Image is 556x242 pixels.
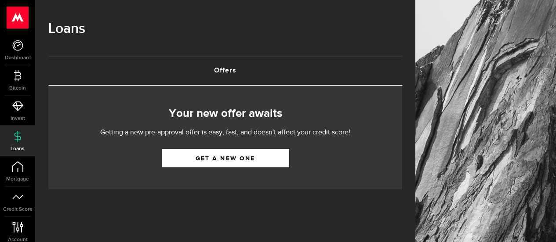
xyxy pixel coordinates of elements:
p: Getting a new pre-approval offer is easy, fast, and doesn't affect your credit score! [74,127,377,138]
h2: Your new offer awaits [62,105,389,123]
ul: Tabs Navigation [48,56,402,86]
a: Get a new one [162,149,289,167]
iframe: LiveChat chat widget [519,205,556,242]
a: Offers [48,57,402,85]
h1: Loans [48,18,402,40]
